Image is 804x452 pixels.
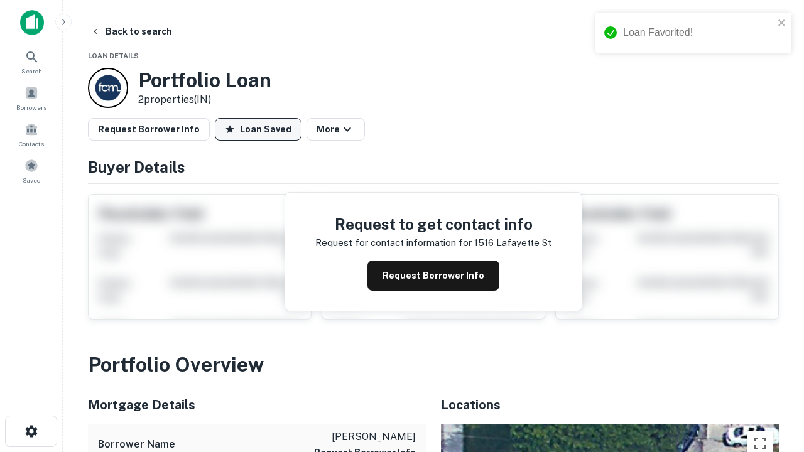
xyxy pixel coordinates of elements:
button: Loan Saved [215,118,301,141]
p: [PERSON_NAME] [314,429,416,444]
a: Borrowers [4,81,59,115]
button: Back to search [85,20,177,43]
a: Search [4,45,59,78]
span: Contacts [19,139,44,149]
h3: Portfolio Overview [88,350,779,380]
img: capitalize-icon.png [20,10,44,35]
span: Search [21,66,42,76]
button: Request Borrower Info [88,118,210,141]
button: close [778,18,786,30]
h5: Locations [441,395,779,414]
h5: Mortgage Details [88,395,426,414]
a: Saved [4,154,59,188]
span: Borrowers [16,102,46,112]
span: Loan Details [88,52,139,60]
iframe: Chat Widget [741,352,804,412]
h4: Request to get contact info [315,213,551,235]
h3: Portfolio Loan [138,68,271,92]
button: More [307,118,365,141]
span: Saved [23,175,41,185]
a: Contacts [4,117,59,151]
h6: Borrower Name [98,437,175,452]
p: 1516 lafayette st [474,235,551,250]
p: 2 properties (IN) [138,92,271,107]
button: Request Borrower Info [367,261,499,291]
h4: Buyer Details [88,156,779,178]
p: Request for contact information for [315,235,472,250]
div: Loan Favorited! [623,25,774,40]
